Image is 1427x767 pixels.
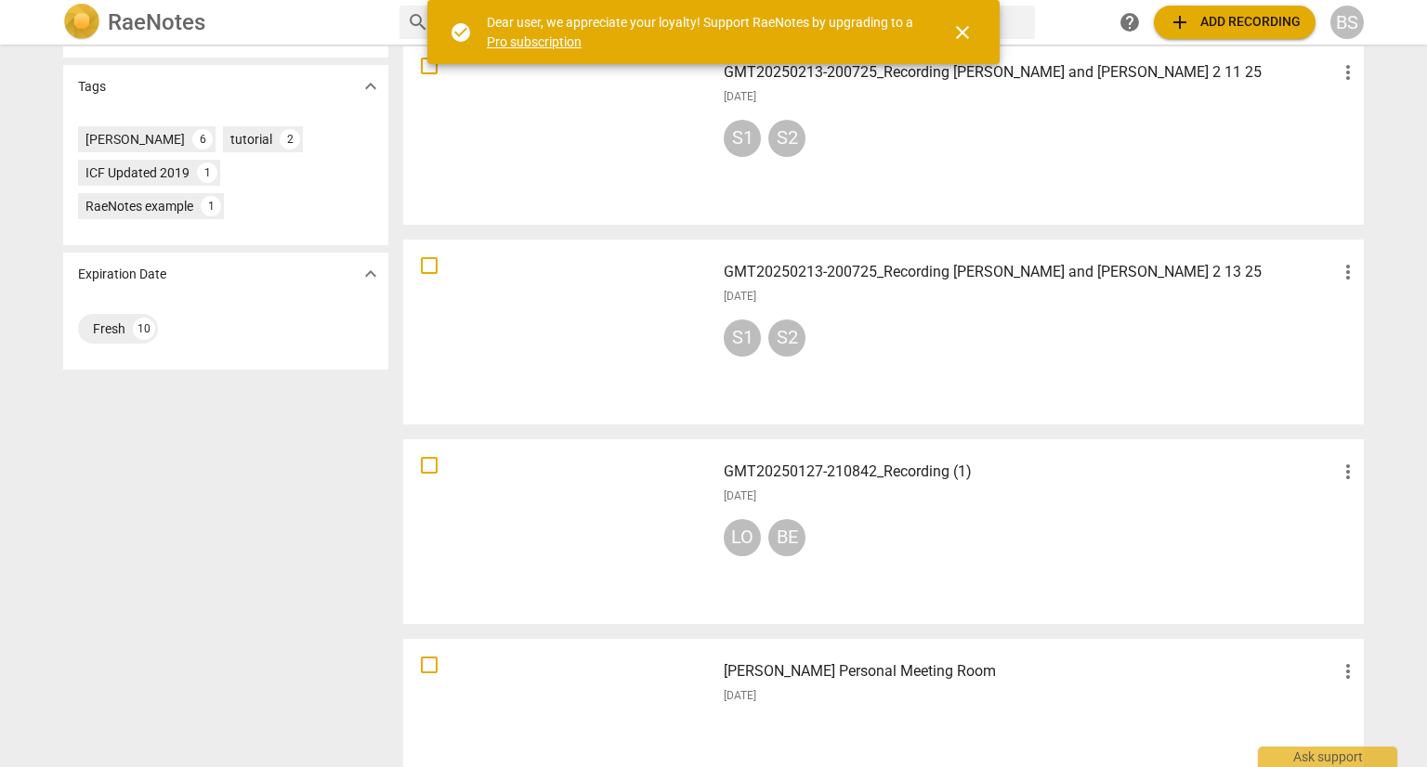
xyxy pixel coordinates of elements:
span: [DATE] [724,688,756,704]
span: Add recording [1169,11,1301,33]
div: S2 [768,319,805,357]
span: more_vert [1337,461,1359,483]
button: Upload [1154,6,1316,39]
a: GMT20250213-200725_Recording [PERSON_NAME] and [PERSON_NAME] 2 11 25[DATE]S1S2 [410,46,1357,218]
span: more_vert [1337,261,1359,283]
span: [DATE] [724,89,756,105]
div: ICF Updated 2019 [85,163,190,182]
span: [DATE] [724,488,756,504]
a: Pro subscription [487,34,582,49]
span: help [1119,11,1141,33]
div: BE [768,519,805,556]
a: LogoRaeNotes [63,4,385,41]
p: Expiration Date [78,265,166,284]
span: close [951,21,974,44]
div: 1 [197,162,217,183]
div: S2 [768,120,805,157]
button: Show more [357,260,385,288]
span: [DATE] [724,289,756,305]
div: tutorial [230,130,272,149]
span: add [1169,11,1191,33]
div: RaeNotes example [85,197,193,215]
h3: GMT20250127-210842_Recording (1) [724,461,1337,483]
span: expand_more [360,263,382,285]
div: 2 [280,129,300,149]
button: BS [1330,6,1364,39]
div: S1 [724,120,761,157]
a: GMT20250127-210842_Recording (1)[DATE]LOBE [410,446,1357,617]
span: check_circle [450,21,472,44]
div: LO [724,519,761,556]
div: Ask support [1258,747,1397,767]
h2: RaeNotes [108,9,205,35]
h3: GMT20250213-200725_Recording Louise and Beth 2 13 25 [724,261,1337,283]
div: 6 [192,129,213,149]
button: Show more [357,72,385,100]
p: Tags [78,77,106,97]
div: 1 [201,196,221,216]
span: more_vert [1337,61,1359,84]
img: Logo [63,4,100,41]
div: S1 [724,319,761,357]
h3: Beth Symes's Personal Meeting Room [724,660,1337,682]
div: 10 [133,318,155,340]
div: Dear user, we appreciate your loyalty! Support RaeNotes by upgrading to a [487,13,918,51]
a: Help [1113,6,1146,39]
div: Fresh [93,319,125,338]
span: expand_more [360,75,382,97]
span: more_vert [1337,660,1359,682]
span: search [407,11,429,33]
a: GMT20250213-200725_Recording [PERSON_NAME] and [PERSON_NAME] 2 13 25[DATE]S1S2 [410,246,1357,418]
h3: GMT20250213-200725_Recording Louise and Beth 2 11 25 [724,61,1337,84]
button: Close [940,10,985,55]
div: [PERSON_NAME] [85,130,185,149]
